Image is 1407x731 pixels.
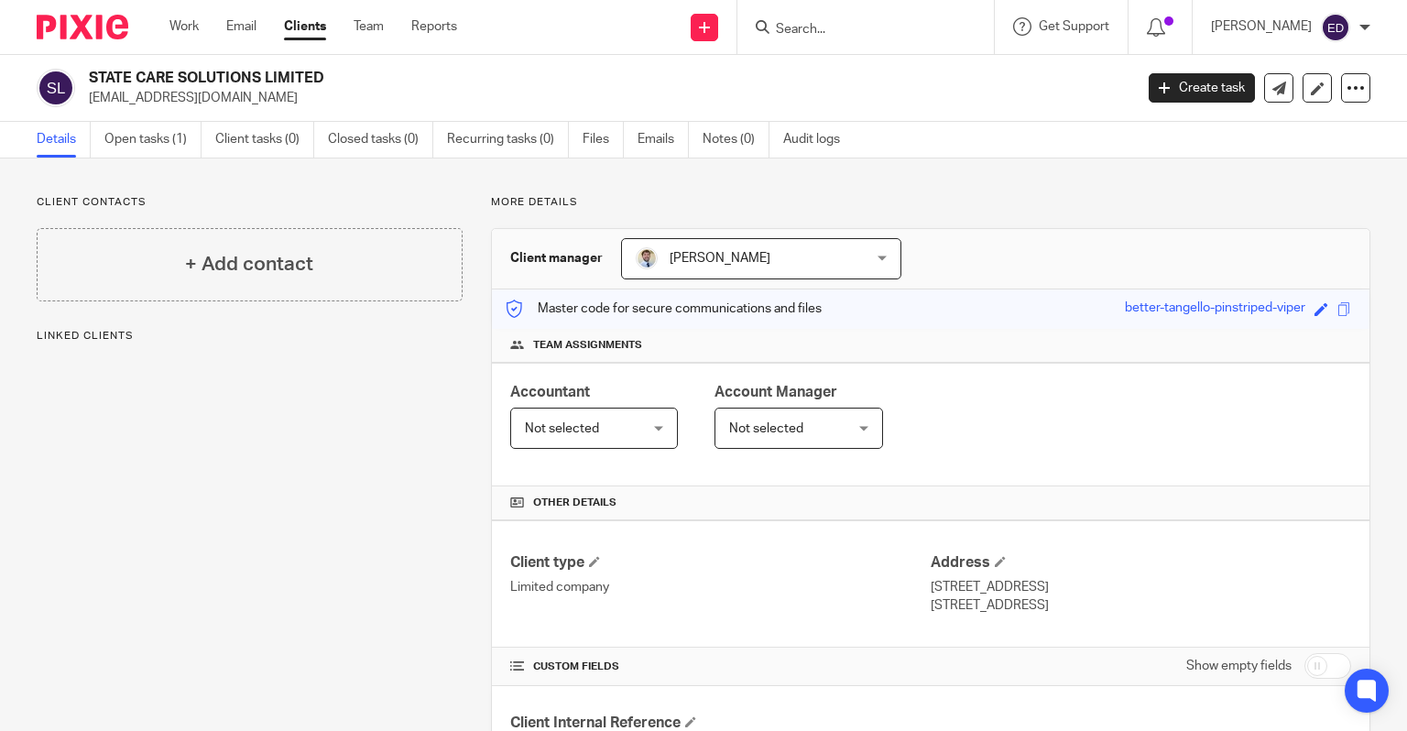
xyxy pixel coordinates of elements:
[533,496,616,510] span: Other details
[1321,13,1350,42] img: svg%3E
[510,660,931,674] h4: CUSTOM FIELDS
[104,122,202,158] a: Open tasks (1)
[506,300,822,318] p: Master code for secure communications and files
[447,122,569,158] a: Recurring tasks (0)
[37,195,463,210] p: Client contacts
[510,385,590,399] span: Accountant
[931,553,1351,573] h4: Address
[525,422,599,435] span: Not selected
[491,195,1370,210] p: More details
[411,17,457,36] a: Reports
[510,578,931,596] p: Limited company
[185,250,313,278] h4: + Add contact
[169,17,199,36] a: Work
[89,89,1121,107] p: [EMAIL_ADDRESS][DOMAIN_NAME]
[636,247,658,269] img: 1693835698283.jfif
[354,17,384,36] a: Team
[89,69,915,88] h2: STATE CARE SOLUTIONS LIMITED
[729,422,803,435] span: Not selected
[714,385,837,399] span: Account Manager
[510,553,931,573] h4: Client type
[670,252,770,265] span: [PERSON_NAME]
[638,122,689,158] a: Emails
[284,17,326,36] a: Clients
[1186,657,1292,675] label: Show empty fields
[37,122,91,158] a: Details
[1211,17,1312,36] p: [PERSON_NAME]
[37,329,463,344] p: Linked clients
[328,122,433,158] a: Closed tasks (0)
[226,17,256,36] a: Email
[1039,20,1109,33] span: Get Support
[1149,73,1255,103] a: Create task
[1125,299,1305,320] div: better-tangello-pinstriped-viper
[37,15,128,39] img: Pixie
[931,596,1351,615] p: [STREET_ADDRESS]
[37,69,75,107] img: svg%3E
[533,338,642,353] span: Team assignments
[703,122,769,158] a: Notes (0)
[583,122,624,158] a: Files
[774,22,939,38] input: Search
[931,578,1351,596] p: [STREET_ADDRESS]
[215,122,314,158] a: Client tasks (0)
[510,249,603,267] h3: Client manager
[783,122,854,158] a: Audit logs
